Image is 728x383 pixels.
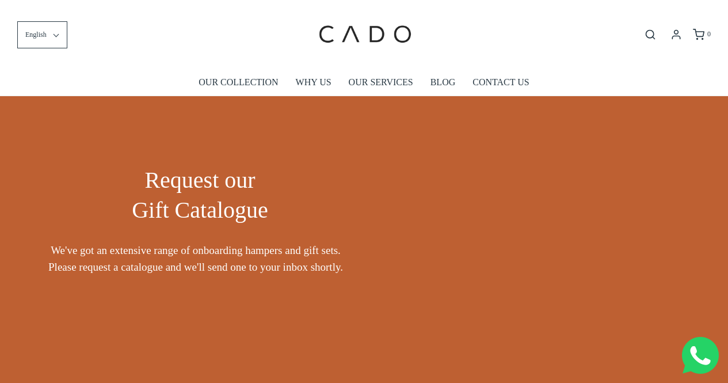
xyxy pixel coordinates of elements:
[472,69,529,96] a: CONTACT US
[36,242,356,275] span: We've got an extensive range of onboarding hampers and gift sets. Please request a catalogue and ...
[17,21,67,48] button: English
[682,337,719,374] img: Whatsapp
[349,69,413,96] a: OUR SERVICES
[692,29,711,40] a: 0
[25,29,47,40] span: English
[707,30,711,38] span: 0
[315,9,413,60] img: cadogifting
[430,69,456,96] a: BLOG
[199,69,278,96] a: OUR COLLECTION
[640,28,661,41] button: Open search bar
[132,167,268,223] span: Request our Gift Catalogue
[296,69,331,96] a: WHY US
